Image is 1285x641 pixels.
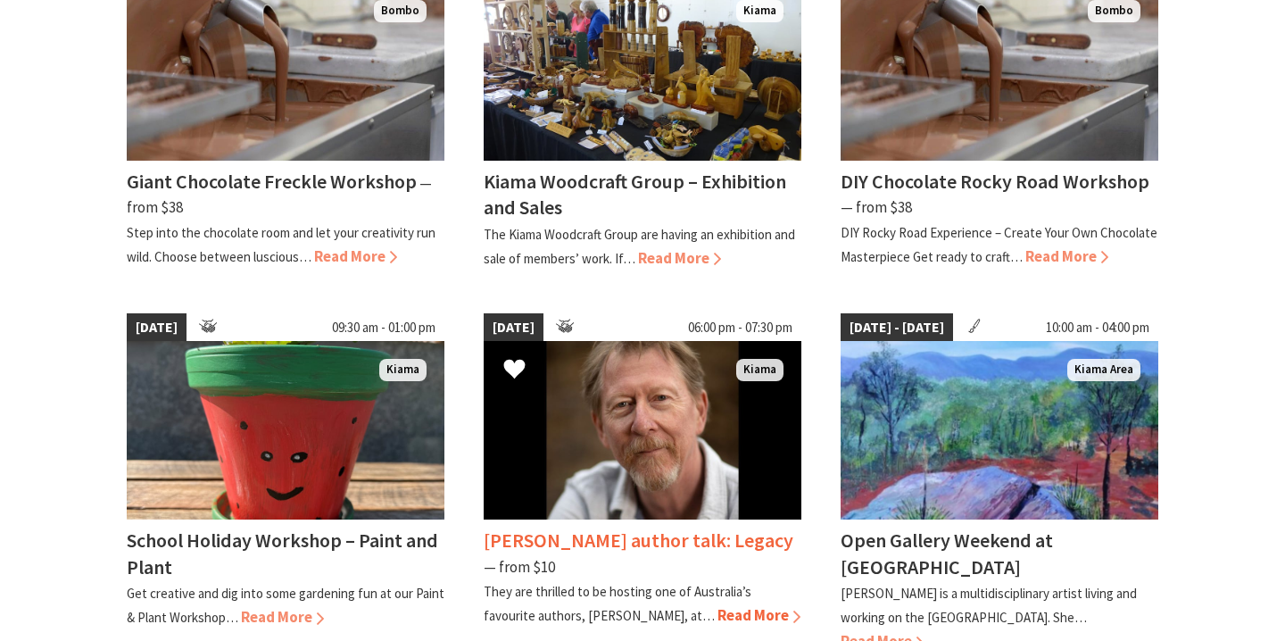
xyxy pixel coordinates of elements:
span: [DATE] [127,313,187,342]
span: Read More [314,246,397,266]
span: [DATE] [484,313,543,342]
span: Kiama [379,359,427,381]
h4: DIY Chocolate Rocky Road Workshop [841,169,1149,194]
span: [DATE] - [DATE] [841,313,953,342]
p: [PERSON_NAME] is a multidisciplinary artist living and working on the [GEOGRAPHIC_DATA]. She… [841,585,1137,626]
p: They are thrilled to be hosting one of Australia’s favourite authors, [PERSON_NAME], at… [484,583,751,624]
p: DIY Rocky Road Experience – Create Your Own Chocolate Masterpiece Get ready to craft… [841,224,1157,265]
span: 06:00 pm - 07:30 pm [679,313,801,342]
span: Kiama Area [1067,359,1140,381]
span: ⁠— from $38 [841,197,912,217]
span: Read More [638,248,721,268]
h4: [PERSON_NAME] author talk: Legacy [484,528,793,553]
p: Step into the chocolate room and let your creativity run wild. Choose between luscious… [127,224,435,265]
span: Read More [717,605,800,625]
span: Kiama [736,359,783,381]
p: Get creative and dig into some gardening fun at our Paint & Plant Workshop… [127,585,444,626]
p: The Kiama Woodcraft Group are having an exhibition and sale of members’ work. If… [484,226,795,267]
button: Click to Favourite Chris Hammer author talk: Legacy [485,340,543,401]
h4: Open Gallery Weekend at [GEOGRAPHIC_DATA] [841,528,1053,579]
h4: Kiama Woodcraft Group – Exhibition and Sales [484,169,786,220]
span: Read More [1025,246,1108,266]
span: 10:00 am - 04:00 pm [1037,313,1158,342]
h4: Giant Chocolate Freckle Workshop [127,169,417,194]
span: 09:30 am - 01:00 pm [323,313,444,342]
span: ⁠— from $10 [484,557,555,577]
span: Read More [241,607,324,627]
h4: School Holiday Workshop – Paint and Plant [127,528,438,579]
img: Plant & Pot [127,341,444,520]
img: Man wearing a beige shirt, with short dark blonde hair and a beard [484,341,801,520]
